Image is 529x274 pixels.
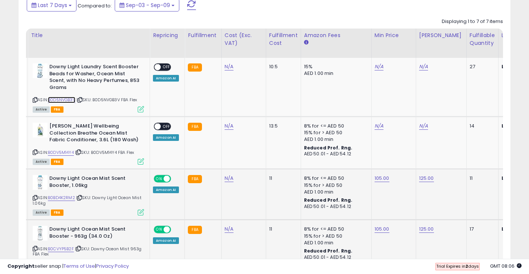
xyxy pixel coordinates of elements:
[225,32,263,47] div: Cost (Exc. VAT)
[304,226,366,232] div: 8% for <= AED 50
[304,32,368,39] div: Amazon Fees
[33,159,50,165] span: All listings currently available for purchase on Amazon
[49,123,140,145] b: [PERSON_NAME] Wellbeing Collection Breathe Ocean Mist Fabric Conditioner, 3.6L (180 Wash)
[304,204,366,210] div: AED 50.01 - AED 54.12
[269,226,295,232] div: 11
[7,263,35,270] strong: Copyright
[470,63,493,70] div: 27
[304,151,366,157] div: AED 50.01 - AED 54.12
[33,123,48,138] img: 31un7OUvnnL._SL40_.jpg
[419,63,428,70] a: N/A
[33,106,50,113] span: All listings currently available for purchase on Amazon
[304,123,366,129] div: 8% for <= AED 50
[153,186,179,193] div: Amazon AI
[33,195,141,206] span: | SKU: Downy Light Ocean Mist 1.06kg
[96,263,129,270] a: Privacy Policy
[49,226,140,241] b: Downy Light Ocean Mist Scent Booster - 963g (34.0 Oz)
[33,175,144,215] div: ASIN:
[49,175,140,191] b: Downy Light Ocean Mist Scent Booster, 1.06kg
[38,1,67,9] span: Last 7 Days
[170,227,182,233] span: OFF
[269,175,295,182] div: 11
[304,182,366,189] div: 15% for > AED 50
[78,2,112,9] span: Compared to:
[470,175,493,182] div: 11
[304,145,353,151] b: Reduced Prof. Rng.
[225,63,234,70] a: N/A
[470,32,495,47] div: Fulfillable Quantity
[269,123,295,129] div: 13.5
[436,263,479,269] span: Trial Expires in days
[304,175,366,182] div: 8% for <= AED 50
[51,159,63,165] span: FBA
[419,225,434,233] a: 125.00
[225,175,234,182] a: N/A
[375,63,383,70] a: N/A
[442,18,503,25] div: Displaying 1 to 7 of 7 items
[63,263,95,270] a: Terms of Use
[304,233,366,240] div: 15% for > AED 50
[33,175,48,190] img: 41ImX3YEINL._SL40_.jpg
[33,63,48,78] img: 41mAvXqdNeL._SL40_.jpg
[304,39,308,46] small: Amazon Fees.
[304,63,366,70] div: 15%
[33,123,144,164] div: ASIN:
[419,122,428,130] a: N/A
[470,226,493,232] div: 17
[161,123,173,130] span: OFF
[304,240,366,246] div: AED 1.00 min
[7,263,129,270] div: seller snap | |
[153,75,179,82] div: Amazon AI
[188,226,202,234] small: FBA
[188,63,202,72] small: FBA
[48,149,74,156] a: B0DV5M14Y4
[375,175,389,182] a: 105.00
[51,209,63,216] span: FBA
[419,175,434,182] a: 125.00
[48,97,75,103] a: B0D5NVGB3V
[470,123,493,129] div: 14
[33,226,144,265] div: ASIN:
[304,248,353,254] b: Reduced Prof. Rng.
[188,175,202,183] small: FBA
[304,197,353,203] b: Reduced Prof. Rng.
[33,246,142,257] span: | SKU: Downy Ocean Mist 963g FBA Flex
[188,123,202,131] small: FBA
[153,134,179,141] div: Amazon AI
[154,176,164,182] span: ON
[33,226,48,241] img: 41XNjqgxrLL._SL40_.jpg
[419,32,463,39] div: [PERSON_NAME]
[153,237,179,244] div: Amazon AI
[31,32,147,39] div: Title
[375,225,389,233] a: 105.00
[51,106,63,113] span: FBA
[75,149,134,155] span: | SKU: B0DV5M14Y4 FBA Flex
[48,195,75,201] a: B0BD4K2RM2
[269,63,295,70] div: 10.5
[304,129,366,136] div: 15% for > AED 50
[466,263,468,269] b: 2
[170,176,182,182] span: OFF
[49,63,140,93] b: Downy Light Laundry Scent Booster Beads for Washer, Ocean Mist Scent, with No Heavy Perfumes, 853...
[154,227,164,233] span: ON
[375,32,413,39] div: Min Price
[48,246,74,252] a: B0CVYP5B2F
[490,263,522,270] span: 2025-09-17 08:06 GMT
[161,64,173,70] span: OFF
[153,32,182,39] div: Repricing
[375,122,383,130] a: N/A
[304,189,366,195] div: AED 1.00 min
[188,32,218,39] div: Fulfillment
[33,209,50,216] span: All listings currently available for purchase on Amazon
[76,97,137,103] span: | SKU: B0D5NVGB3V FBA Flex
[269,32,298,47] div: Fulfillment Cost
[225,225,234,233] a: N/A
[225,122,234,130] a: N/A
[126,1,170,9] span: Sep-03 - Sep-09
[304,70,366,77] div: AED 1.00 min
[304,136,366,143] div: AED 1.00 min
[33,63,144,112] div: ASIN:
